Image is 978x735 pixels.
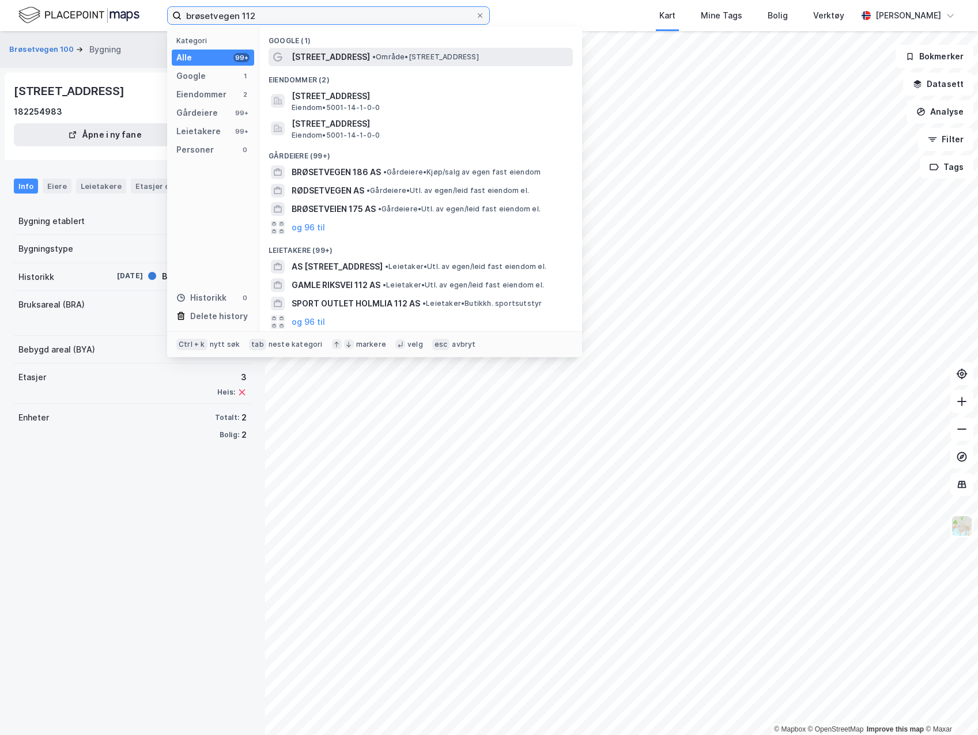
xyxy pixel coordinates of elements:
span: Leietaker • Utl. av egen/leid fast eiendom el. [385,262,546,271]
span: • [385,262,388,271]
span: Leietaker • Butikkh. sportsutstyr [422,299,542,308]
div: neste kategori [269,340,323,349]
input: Søk på adresse, matrikkel, gårdeiere, leietakere eller personer [182,7,475,24]
div: Bygning etablert [18,214,85,228]
div: 0 [240,145,250,154]
span: RØDSETVEGEN AS [292,184,364,198]
div: Etasjer [18,370,46,384]
div: 1 [240,71,250,81]
span: BRØSETVEIEN 175 AS [292,202,376,216]
span: • [383,281,386,289]
div: Alle [176,51,192,65]
a: Mapbox [774,725,806,733]
div: Delete history [190,309,248,323]
button: Tags [920,156,973,179]
div: Kategori [176,36,254,45]
div: 182254983 [14,105,62,119]
div: 99+ [233,53,250,62]
button: Analyse [907,100,973,123]
span: AS [STREET_ADDRESS] [292,260,383,274]
div: esc [432,339,450,350]
div: Mine Tags [701,9,742,22]
div: [PERSON_NAME] [875,9,941,22]
a: OpenStreetMap [808,725,864,733]
div: [STREET_ADDRESS] [14,82,127,100]
img: Z [951,515,973,537]
div: Leietakere [176,124,221,138]
div: velg [407,340,423,349]
span: Eiendom • 5001-14-1-0-0 [292,131,380,140]
div: Bebygd areal (BYA) [18,343,95,357]
div: Historikk [176,291,226,305]
div: 99+ [233,127,250,136]
button: Bokmerker [896,45,973,68]
button: Datasett [903,73,973,96]
span: [STREET_ADDRESS] [292,50,370,64]
span: Eiendom • 5001-14-1-0-0 [292,103,380,112]
div: 3 [217,370,247,384]
div: 2 [241,428,247,442]
button: og 96 til [292,221,325,234]
span: • [372,52,376,61]
button: og 96 til [292,315,325,329]
a: Improve this map [867,725,924,733]
div: Info [14,179,38,194]
div: Ctrl + k [176,339,207,350]
span: Leietaker • Utl. av egen/leid fast eiendom el. [383,281,544,290]
span: • [367,186,370,195]
div: Kart [659,9,675,22]
div: Heis: [217,388,235,397]
button: Filter [918,128,973,151]
div: Leietakere [76,179,126,194]
span: Gårdeiere • Utl. av egen/leid fast eiendom el. [378,204,541,214]
div: tab [249,339,266,350]
img: logo.f888ab2527a4732fd821a326f86c7f29.svg [18,5,139,25]
div: Totalt: [215,413,239,422]
div: Eiendommer [176,88,226,101]
button: Åpne i ny fane [14,123,196,146]
button: Brøsetvegen 100 [9,44,76,55]
span: GAMLE RIKSVEI 112 AS [292,278,380,292]
div: Etasjer og enheter [135,181,206,191]
div: nytt søk [210,340,240,349]
span: SPORT OUTLET HOLMLIA 112 AS [292,297,420,310]
div: 99+ [233,108,250,118]
span: [STREET_ADDRESS] [292,117,568,131]
div: Google [176,69,206,83]
div: Verktøy [813,9,844,22]
div: Gårdeiere [176,106,218,120]
div: Bolig [768,9,788,22]
div: 2 [240,90,250,99]
div: Eiendommer (2) [259,66,582,87]
div: Bruksareal (BRA) [18,298,85,312]
span: Gårdeiere • Utl. av egen/leid fast eiendom el. [367,186,529,195]
div: Gårdeiere (99+) [259,142,582,163]
span: Område • [STREET_ADDRESS] [372,52,479,62]
div: 2 [241,411,247,425]
div: [DATE] [97,271,143,281]
div: 0 [240,293,250,302]
iframe: Chat Widget [920,680,978,735]
div: Historikk [18,270,54,284]
div: Google (1) [259,27,582,48]
div: Bygningstype [18,242,73,256]
div: Bygning er tatt i bruk [162,270,247,283]
div: markere [356,340,386,349]
div: Enheter [18,411,49,425]
span: Gårdeiere • Kjøp/salg av egen fast eiendom [383,168,541,177]
div: Personer [176,143,214,157]
span: • [383,168,387,176]
div: avbryt [452,340,475,349]
div: Bygning [89,43,121,56]
div: Leietakere (99+) [259,237,582,257]
span: • [422,299,426,308]
span: • [378,204,382,213]
div: Eiere [43,179,71,194]
span: [STREET_ADDRESS] [292,89,568,103]
div: Bolig: [220,430,239,440]
span: BRØSETVEGEN 186 AS [292,165,381,179]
